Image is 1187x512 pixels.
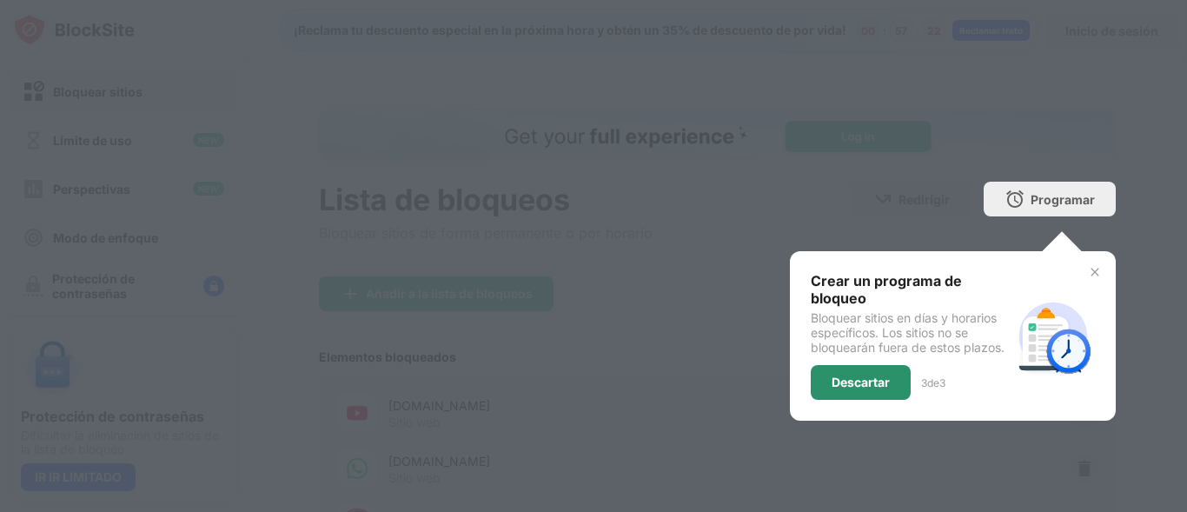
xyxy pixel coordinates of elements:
img: schedule.svg [1011,295,1095,378]
font: Crear un programa de bloqueo [811,272,962,307]
img: x-button.svg [1088,265,1102,279]
font: 3 [921,376,927,389]
font: Descartar [832,375,890,389]
font: Programar [1031,192,1095,207]
font: Bloquear sitios en días y horarios específicos. Los sitios no se bloquearán fuera de estos plazos. [811,310,1005,355]
font: 3 [939,376,945,389]
font: de [927,376,939,389]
